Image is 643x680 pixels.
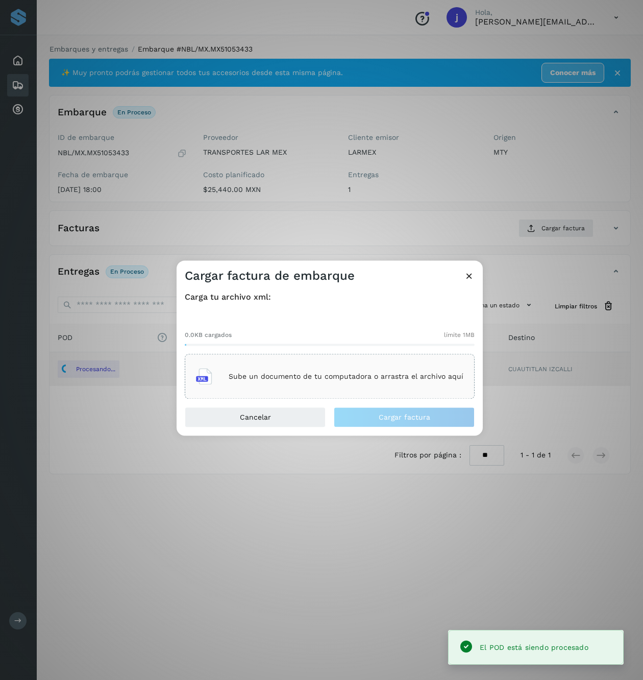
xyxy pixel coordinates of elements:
h3: Cargar factura de embarque [185,269,355,283]
span: límite 1MB [444,331,475,340]
p: Sube un documento de tu computadora o arrastra el archivo aquí [229,372,463,381]
span: Cargar factura [379,414,430,421]
button: Cargar factura [334,407,475,428]
span: Cancelar [240,414,271,421]
span: El POD está siendo procesado [480,643,588,651]
span: 0.0KB cargados [185,331,232,340]
button: Cancelar [185,407,326,428]
h4: Carga tu archivo xml: [185,292,475,302]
